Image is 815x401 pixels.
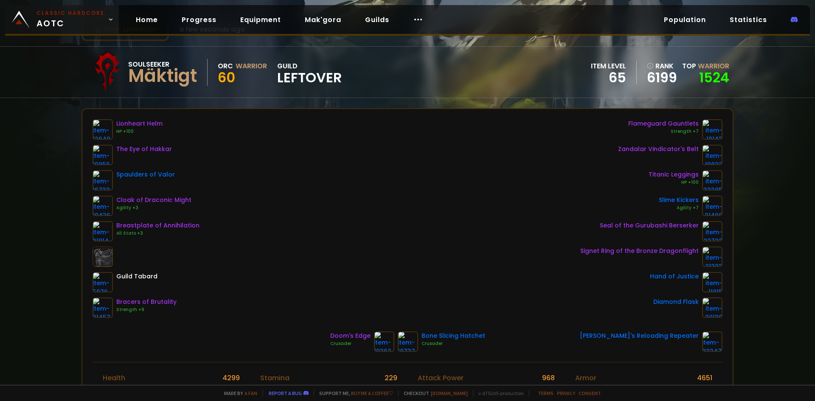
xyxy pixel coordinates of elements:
span: Checkout [398,390,468,396]
div: Cloak of Draconic Might [116,196,191,205]
img: item-19436 [93,196,113,216]
div: 4299 [222,373,240,383]
img: item-18737 [398,331,418,352]
a: Statistics [723,11,774,28]
div: Bone Slicing Hatchet [422,331,485,340]
img: item-19143 [702,119,722,140]
a: 6199 [647,71,677,84]
div: Rage [103,383,121,394]
div: 25 % [540,383,555,394]
img: item-21814 [93,221,113,241]
a: Mak'gora [298,11,348,28]
a: Terms [538,390,554,396]
div: All Stats +3 [116,230,200,237]
a: Guilds [358,11,396,28]
div: Strength +7 [628,128,699,135]
div: Signet Ring of the Bronze Dragonflight [580,247,699,255]
div: Health [103,373,125,383]
div: Stamina [260,373,289,383]
div: Crusader [422,340,485,347]
div: Dodge [575,383,598,394]
div: Slime Kickers [659,196,699,205]
div: 30 [389,383,397,394]
div: Warrior [236,61,267,71]
div: [PERSON_NAME]'s Reloading Repeater [580,331,699,340]
a: Report a bug [269,390,302,396]
div: The Eye of Hakkar [116,145,172,154]
img: item-16733 [93,170,113,191]
div: Melee critic [418,383,457,394]
a: [DOMAIN_NAME] [431,390,468,396]
div: Seal of the Gurubashi Berserker [600,221,699,230]
div: guild [277,61,342,84]
a: Buy me a coffee [351,390,393,396]
span: Made by [219,390,257,396]
div: 10 % [700,383,712,394]
a: 1524 [699,68,729,87]
div: Mäktigt [128,70,197,82]
a: Population [657,11,713,28]
div: 100 [229,383,240,394]
div: 968 [542,373,555,383]
div: Diamond Flask [653,297,699,306]
div: Soulseeker [128,59,197,70]
span: Support me, [314,390,393,396]
div: Doom's Edge [330,331,371,340]
a: Classic HardcoreAOTC [5,5,119,34]
div: 65 [591,71,626,84]
div: Agility +3 [116,205,191,211]
div: Titanic Leggings [649,170,699,179]
div: Guild Tabard [116,272,157,281]
div: Strength +9 [116,306,177,313]
div: Agility +7 [659,205,699,211]
img: item-21457 [93,297,113,318]
img: item-19362 [374,331,394,352]
img: item-5976 [93,272,113,292]
div: Armor [575,373,596,383]
div: item level [591,61,626,71]
div: Lionheart Helm [116,119,163,128]
span: AOTC [37,9,104,30]
div: Zandalar Vindicator's Belt [618,145,699,154]
a: a fan [244,390,257,396]
small: Classic Hardcore [37,9,104,17]
div: Orc [218,61,233,71]
img: item-19823 [702,145,722,165]
img: item-21490 [702,196,722,216]
div: Spaulders of Valor [116,170,175,179]
span: LEFTOVER [277,71,342,84]
div: HP +100 [649,179,699,186]
div: Top [682,61,729,71]
div: Bracers of Brutality [116,297,177,306]
div: Breastplate of Annihilation [116,221,200,230]
img: item-21203 [702,247,722,267]
div: HP +100 [116,128,163,135]
a: Privacy [557,390,575,396]
img: item-20130 [702,297,722,318]
span: 60 [218,68,235,87]
div: Flameguard Gauntlets [628,119,699,128]
div: Intellect [260,383,288,394]
div: Attack Power [418,373,464,383]
a: Consent [579,390,601,396]
img: item-11815 [702,272,722,292]
div: rank [647,61,677,71]
div: Crusader [330,340,371,347]
span: v. d752d5 - production [473,390,524,396]
img: item-22347 [702,331,722,352]
div: 4651 [697,373,712,383]
img: item-19856 [93,145,113,165]
a: Progress [175,11,223,28]
span: Warrior [698,61,729,71]
img: item-12640 [93,119,113,140]
a: Home [129,11,165,28]
div: Hand of Justice [650,272,699,281]
div: 229 [385,373,397,383]
img: item-22385 [702,170,722,191]
a: Equipment [233,11,288,28]
img: item-22722 [702,221,722,241]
